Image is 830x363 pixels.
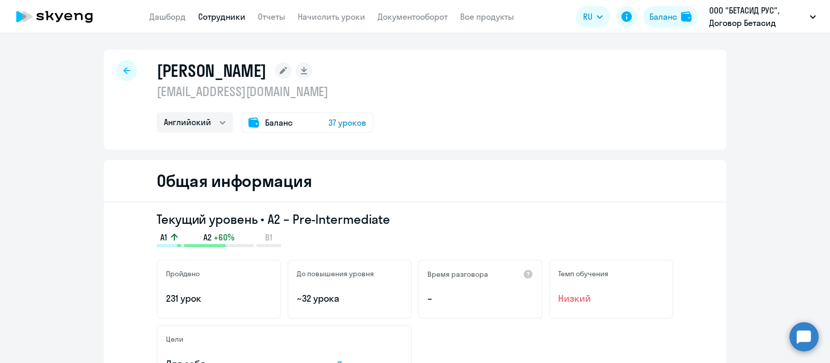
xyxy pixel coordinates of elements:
span: 37 уроков [328,116,366,129]
a: Дашборд [149,11,186,22]
h5: Пройдено [166,269,200,278]
a: Документооборот [378,11,448,22]
h5: До повышения уровня [297,269,374,278]
h5: Цели [166,334,183,344]
button: ООО "БЕТАСИД РУС", Договор Бетасид [704,4,821,29]
h5: Темп обучения [558,269,608,278]
span: Низкий [558,292,664,305]
a: Отчеты [258,11,285,22]
span: B1 [265,232,272,243]
span: A1 [160,232,167,243]
button: Балансbalance [643,6,698,27]
img: balance [681,11,691,22]
p: ~32 урока [297,292,403,305]
span: +60% [214,232,234,243]
h3: Текущий уровень • A2 – Pre-Intermediate [157,211,673,227]
div: Баланс [649,10,677,23]
h5: Время разговора [427,270,488,279]
span: Баланс [265,116,293,129]
a: Сотрудники [198,11,245,22]
p: [EMAIL_ADDRESS][DOMAIN_NAME] [157,83,374,100]
button: RU [576,6,610,27]
h2: Общая информация [157,170,312,191]
span: A2 [203,232,212,243]
h1: [PERSON_NAME] [157,60,267,81]
a: Начислить уроки [298,11,365,22]
span: RU [583,10,592,23]
a: Все продукты [460,11,514,22]
p: – [427,292,533,305]
p: 231 урок [166,292,272,305]
p: ООО "БЕТАСИД РУС", Договор Бетасид [709,4,806,29]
